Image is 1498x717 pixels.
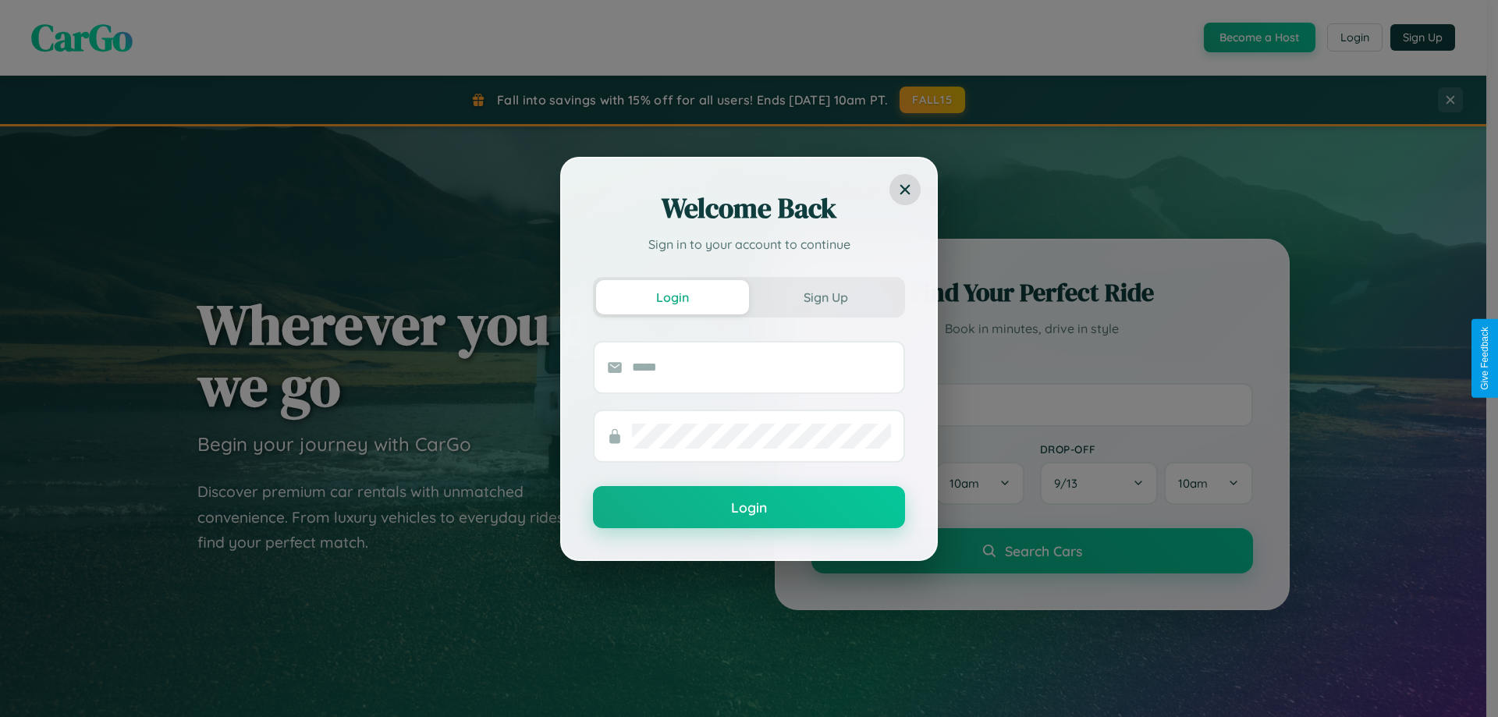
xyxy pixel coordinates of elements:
[749,280,902,314] button: Sign Up
[593,235,905,254] p: Sign in to your account to continue
[1479,327,1490,390] div: Give Feedback
[593,190,905,227] h2: Welcome Back
[596,280,749,314] button: Login
[593,486,905,528] button: Login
